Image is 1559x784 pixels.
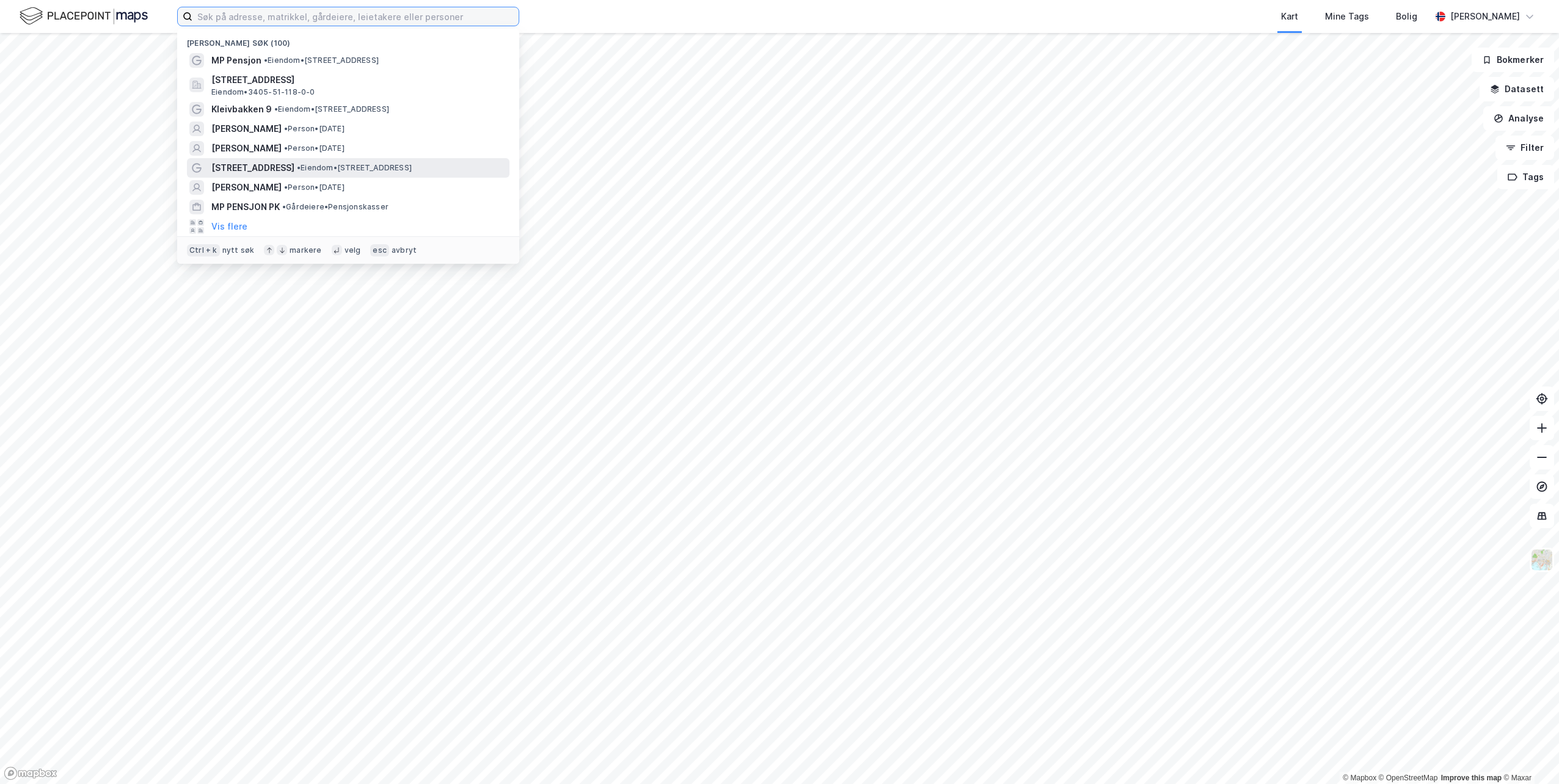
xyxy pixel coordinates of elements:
[392,245,417,255] div: avbryt
[211,219,247,234] button: Vis flere
[1343,774,1376,782] a: Mapbox
[192,7,519,26] input: Søk på adresse, matrikkel, gårdeiere, leietakere eller personer
[211,122,282,136] span: [PERSON_NAME]
[1450,9,1520,24] div: [PERSON_NAME]
[211,102,272,117] span: Kleivbakken 9
[4,766,57,780] a: Mapbox homepage
[370,244,389,256] div: esc
[345,245,361,255] div: velg
[1281,9,1298,24] div: Kart
[211,180,282,195] span: [PERSON_NAME]
[211,87,315,97] span: Eiendom • 3405-51-118-0-0
[274,104,389,114] span: Eiendom • [STREET_ADDRESS]
[211,200,280,214] span: MP PENSJON PK
[1498,725,1559,784] div: Kontrollprogram for chat
[1498,725,1559,784] iframe: Chat Widget
[20,5,148,27] img: logo.f888ab2527a4732fd821a326f86c7f29.svg
[1497,165,1554,189] button: Tags
[284,183,345,192] span: Person • [DATE]
[297,163,301,172] span: •
[1379,774,1438,782] a: OpenStreetMap
[284,143,288,153] span: •
[1441,774,1502,782] a: Improve this map
[211,53,261,68] span: MP Pensjon
[1480,77,1554,101] button: Datasett
[1530,548,1554,572] img: Z
[177,29,519,51] div: [PERSON_NAME] søk (100)
[1325,9,1369,24] div: Mine Tags
[211,141,282,156] span: [PERSON_NAME]
[264,56,268,65] span: •
[284,143,345,153] span: Person • [DATE]
[211,73,505,87] span: [STREET_ADDRESS]
[1396,9,1417,24] div: Bolig
[282,202,286,211] span: •
[274,104,278,114] span: •
[1472,48,1554,72] button: Bokmerker
[222,245,255,255] div: nytt søk
[211,161,294,175] span: [STREET_ADDRESS]
[284,183,288,192] span: •
[282,202,389,212] span: Gårdeiere • Pensjonskasser
[264,56,379,65] span: Eiendom • [STREET_ADDRESS]
[284,124,345,134] span: Person • [DATE]
[297,163,412,173] span: Eiendom • [STREET_ADDRESS]
[187,244,220,256] div: Ctrl + k
[1495,136,1554,160] button: Filter
[1483,106,1554,131] button: Analyse
[290,245,321,255] div: markere
[284,124,288,133] span: •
